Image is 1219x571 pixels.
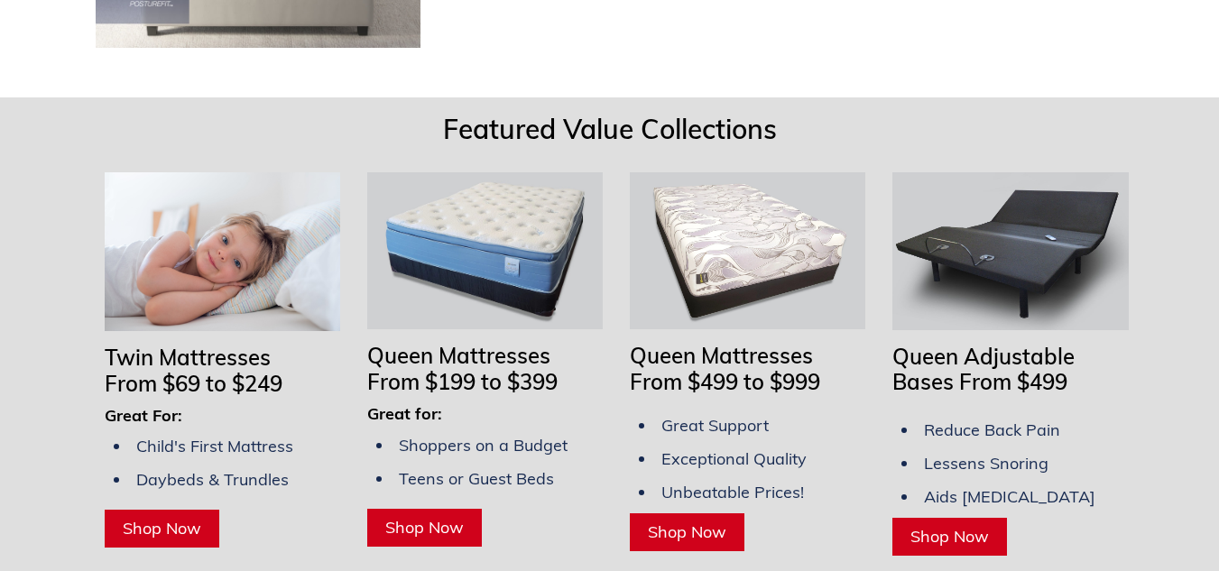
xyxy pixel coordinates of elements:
span: Great for: [367,403,442,424]
span: Queen Adjustable Bases From $499 [892,343,1075,396]
span: Exceptional Quality [661,448,807,469]
a: Shop Now [630,513,744,551]
a: Shop Now [105,510,219,548]
span: Shoppers on a Budget [399,435,568,456]
span: Shop Now [648,521,726,542]
span: Unbeatable Prices! [661,482,804,502]
img: Queen Mattresses From $199 to $349 [367,172,603,329]
span: From $499 to $999 [630,368,820,395]
span: Queen Mattresses [630,342,813,369]
span: Shop Now [910,526,989,547]
span: Great For: [105,405,182,426]
span: Shop Now [123,518,201,539]
span: Child's First Mattress [136,436,293,456]
img: Queen Mattresses From $449 to $949 [630,172,865,329]
span: Teens or Guest Beds [399,468,554,489]
span: Daybeds & Trundles [136,469,289,490]
span: Reduce Back Pain [924,419,1060,440]
span: From $69 to $249 [105,370,282,397]
span: Featured Value Collections [443,112,777,146]
span: Great Support [661,415,769,436]
span: Queen Mattresses [367,342,550,369]
span: Aids [MEDICAL_DATA] [924,486,1095,507]
span: Shop Now [385,517,464,538]
a: Shop Now [367,509,482,547]
span: Lessens Snoring [924,453,1048,474]
span: Twin Mattresses [105,344,271,371]
img: Twin Mattresses From $69 to $169 [105,172,340,331]
a: Shop Now [892,518,1007,556]
span: From $199 to $399 [367,368,558,395]
img: Adjustable Bases Starting at $379 [892,172,1128,329]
